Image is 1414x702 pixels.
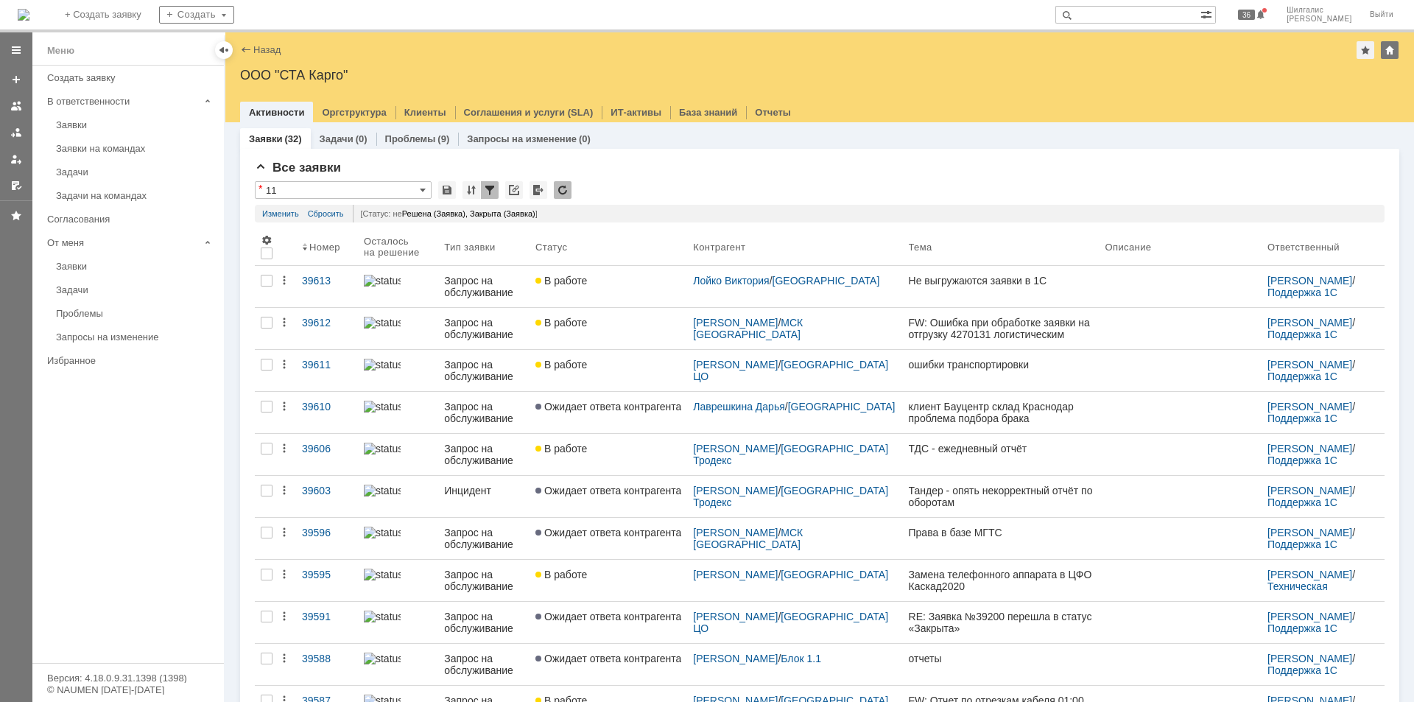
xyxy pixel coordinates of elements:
[444,317,524,340] div: Запрос на обслуживание
[554,181,571,199] div: Обновлять список
[1200,7,1215,21] span: Расширенный поиск
[438,181,456,199] div: Сохранить вид
[909,242,932,253] div: Тема
[909,653,1094,664] div: отчеты
[358,602,438,643] a: statusbar-100 (1).png
[358,644,438,685] a: statusbar-100 (1).png
[444,443,524,466] div: Запрос на обслуживание
[356,133,367,144] div: (0)
[302,317,352,329] div: 39612
[278,275,290,287] div: Действия
[444,653,524,676] div: Запрос на обслуживание
[358,518,438,559] a: statusbar-100 (1).png
[693,611,778,622] a: [PERSON_NAME]
[1267,317,1379,340] div: /
[693,527,778,538] a: [PERSON_NAME]
[296,228,358,266] th: Номер
[464,107,594,118] a: Соглашения и услуги (SLA)
[535,653,681,664] span: Ожидает ответа контрагента
[903,602,1100,643] a: RE: Заявка №39200 перешла в статус «Закрыта»
[530,228,687,266] th: Статус
[1267,527,1379,550] div: /
[364,236,421,258] div: Осталось на решение
[903,350,1100,391] a: ошибки транспортировки
[1267,275,1379,298] div: /
[530,308,687,349] a: В работе
[255,161,341,175] span: Все заявки
[909,275,1094,287] div: Не выгружаются заявки в 1С
[909,569,1094,592] div: Замена телефонного аппарата в ЦФО Каскад2020
[296,560,358,601] a: 39595
[1262,228,1385,266] th: Ответственный
[505,181,523,199] div: Скопировать ссылку на список
[358,434,438,475] a: statusbar-100 (1).png
[693,653,778,664] a: [PERSON_NAME]
[4,121,28,144] a: Заявки в моей ответственности
[1267,359,1379,382] div: /
[444,485,524,496] div: Инцидент
[909,485,1094,508] div: Тандер - опять некорректный отчёт по оборотам
[296,602,358,643] a: 39591
[438,266,530,307] a: Запрос на обслуживание
[41,208,221,231] a: Согласования
[693,359,891,382] a: [GEOGRAPHIC_DATA] ЦО
[438,392,530,433] a: Запрос на обслуживание
[1267,664,1337,676] a: Поддержка 1С
[693,275,896,287] div: /
[47,673,209,683] div: Версия: 4.18.0.9.31.1398 (1398)
[693,527,896,550] div: /
[1267,611,1352,622] a: [PERSON_NAME]
[47,355,199,366] div: Избранное
[364,443,401,454] img: statusbar-100 (1).png
[1267,242,1340,253] div: Ответственный
[903,392,1100,433] a: клиент Бауцентр склад Краснодар проблема подбора брака
[687,228,902,266] th: Контрагент
[903,308,1100,349] a: FW: Ошибка при обработке заявки на отгрузку 4270131 логистическим оператором ООО "СТА Карго"
[296,266,358,307] a: 39613
[535,401,681,413] span: Ожидает ответа контрагента
[693,485,891,508] a: [GEOGRAPHIC_DATA] Тродекс
[47,214,215,225] div: Согласования
[302,527,352,538] div: 39596
[1267,401,1379,424] div: /
[50,326,221,348] a: Запросы на изменение
[693,527,806,550] a: МСК [GEOGRAPHIC_DATA]
[438,602,530,643] a: Запрос на обслуживание
[358,476,438,517] a: statusbar-100 (1).png
[56,331,215,343] div: Запросы на изменение
[530,476,687,517] a: Ожидает ответа контрагента
[481,181,499,199] div: Фильтрация...
[364,359,401,371] img: statusbar-100 (1).png
[41,66,221,89] a: Создать заявку
[1267,569,1379,592] div: /
[1267,443,1379,466] div: /
[358,392,438,433] a: statusbar-100 (1).png
[444,527,524,550] div: Запрос на обслуживание
[1267,317,1352,329] a: [PERSON_NAME]
[438,476,530,517] a: Инцидент
[909,401,1094,424] div: клиент Бауцентр склад Краснодар проблема подбора брака
[530,266,687,307] a: В работе
[249,133,282,144] a: Заявки
[402,209,535,218] span: Решена (Заявка), Закрыта (Заявка)
[535,443,587,454] span: В работе
[159,6,234,24] div: Создать
[535,359,587,371] span: В работе
[535,242,567,253] div: Статус
[253,44,281,55] a: Назад
[56,261,215,272] div: Заявки
[1238,10,1255,20] span: 36
[240,68,1399,83] div: ООО "СТА Карго"
[755,107,791,118] a: Отчеты
[1267,527,1352,538] a: [PERSON_NAME]
[364,275,401,287] img: statusbar-100 (1).png
[438,350,530,391] a: Запрос на обслуживание
[278,359,290,371] div: Действия
[302,569,352,580] div: 39595
[261,234,272,246] span: Настройки
[4,94,28,118] a: Заявки на командах
[56,119,215,130] div: Заявки
[693,401,785,413] a: Лаврешкина Дарья
[50,255,221,278] a: Заявки
[4,147,28,171] a: Мои заявки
